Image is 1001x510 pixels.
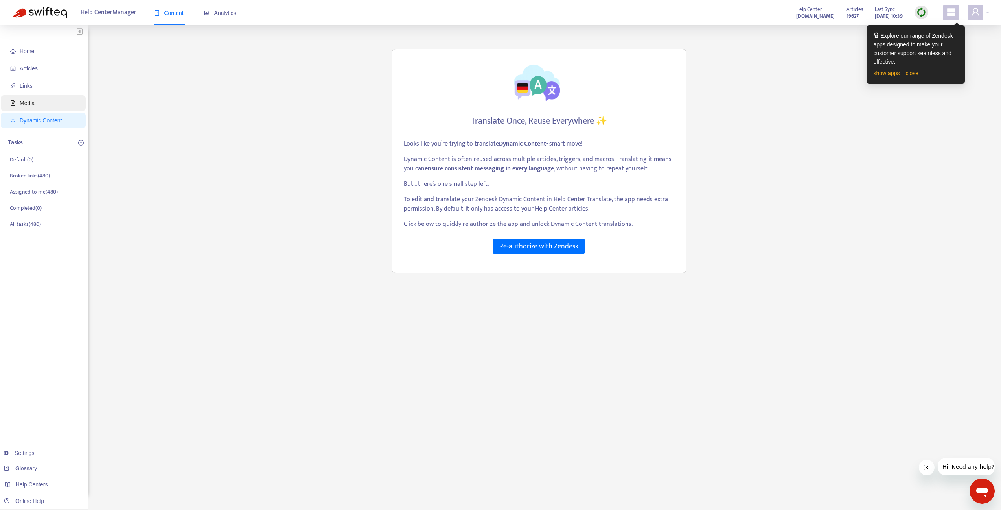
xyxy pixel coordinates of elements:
span: Home [20,48,34,54]
strong: Dynamic Content [499,139,546,149]
a: [DOMAIN_NAME] [796,11,835,20]
span: Re-authorize with Zendesk [499,241,578,252]
span: Last Sync [875,5,895,14]
p: Tasks [8,138,23,148]
span: plus-circle [78,140,84,146]
span: home [10,48,16,54]
span: area-chart [204,10,210,16]
span: Dynamic Content [20,117,62,124]
iframe: Message from company [938,458,995,475]
p: Broken links ( 480 ) [10,172,50,180]
span: container [10,118,16,123]
p: Assigned to me ( 480 ) [10,188,58,196]
a: show apps [874,70,900,76]
p: But... there’s one small step left. [404,179,674,189]
button: Re-authorize with Zendesk [493,239,585,254]
span: Analytics [204,10,236,16]
span: user [971,7,980,17]
span: Help Centers [16,481,48,488]
p: Dynamic Content is often reused across multiple articles, triggers, and macros. Translating it me... [404,155,674,174]
a: close [905,70,918,76]
strong: 19627 [846,12,859,20]
p: All tasks ( 480 ) [10,220,41,228]
span: account-book [10,66,16,71]
strong: [DATE] 10:39 [875,12,903,20]
span: Help Center [796,5,822,14]
a: Online Help [4,498,44,504]
span: Articles [20,65,38,72]
span: link [10,83,16,89]
a: Glossary [4,465,37,471]
strong: ensure consistent messaging in every language [425,163,554,174]
p: Completed ( 0 ) [10,204,42,212]
p: Click below to quickly re-authorize the app and unlock Dynamic Content translations. [404,220,674,229]
strong: [DOMAIN_NAME] [796,12,835,20]
a: Settings [4,450,35,456]
span: Content [154,10,184,16]
iframe: Close message [919,460,935,475]
span: Articles [846,5,863,14]
span: Links [20,83,33,89]
img: Translate Dynamic Content [508,61,570,103]
iframe: Button to launch messaging window [970,479,995,504]
p: To edit and translate your Zendesk Dynamic Content in Help Center Translate, the app needs extra ... [404,195,674,214]
span: file-image [10,100,16,106]
img: Swifteq [12,7,67,18]
p: Default ( 0 ) [10,155,33,164]
span: Help Center Manager [81,5,136,20]
h4: Translate Once, Reuse Everywhere ✨ [471,116,607,126]
img: sync.dc5367851b00ba804db3.png [916,7,926,17]
p: Looks like you’re trying to translate - smart move! [404,139,674,149]
span: appstore [946,7,956,17]
span: book [154,10,160,16]
span: Media [20,100,35,106]
div: Explore our range of Zendesk apps designed to make your customer support seamless and effective. [874,31,958,66]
